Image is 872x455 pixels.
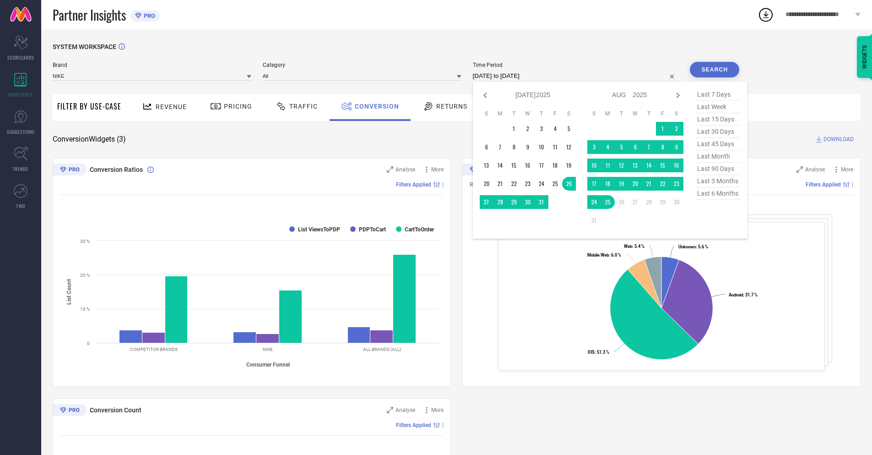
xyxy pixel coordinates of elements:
[695,163,741,175] span: last 90 days
[53,404,87,418] div: Premium
[8,91,33,98] span: WORKSPACE
[493,140,507,154] td: Mon Jul 07 2025
[263,62,461,68] span: Category
[13,165,28,172] span: TRENDS
[480,90,491,101] div: Previous month
[548,140,562,154] td: Fri Jul 11 2025
[396,181,431,188] span: Filters Applied
[628,195,642,209] td: Wed Aug 27 2025
[53,5,126,24] span: Partner Insights
[263,347,273,352] text: NIKE
[805,166,825,173] span: Analyse
[695,175,741,187] span: last 3 months
[462,164,496,177] div: Premium
[672,90,683,101] div: Next month
[601,195,615,209] td: Mon Aug 25 2025
[587,159,601,172] td: Sun Aug 10 2025
[656,159,670,172] td: Fri Aug 15 2025
[695,187,741,200] span: last 6 months
[695,138,741,150] span: last 45 days
[841,166,853,173] span: More
[548,159,562,172] td: Fri Jul 18 2025
[355,103,399,110] span: Conversion
[395,166,415,173] span: Analyse
[16,203,25,209] span: FWD
[535,140,548,154] td: Thu Jul 10 2025
[628,110,642,117] th: Wednesday
[535,122,548,136] td: Thu Jul 03 2025
[695,88,741,101] span: last 7 days
[656,140,670,154] td: Fri Aug 08 2025
[521,177,535,191] td: Wed Jul 23 2025
[601,110,615,117] th: Monday
[656,177,670,191] td: Fri Aug 22 2025
[507,195,521,209] td: Tue Jul 29 2025
[405,226,434,233] text: CartToOrder
[90,406,141,414] span: Conversion Count
[431,407,444,413] span: More
[615,140,628,154] td: Tue Aug 05 2025
[670,140,683,154] td: Sat Aug 09 2025
[562,110,576,117] th: Saturday
[80,273,90,278] text: 20 %
[66,279,72,304] tspan: List Count
[796,166,803,173] svg: Zoom
[7,54,34,61] span: SCORECARDS
[480,195,493,209] td: Sun Jul 27 2025
[587,110,601,117] th: Sunday
[628,159,642,172] td: Wed Aug 13 2025
[359,226,386,233] text: PDPToCart
[562,159,576,172] td: Sat Jul 19 2025
[656,110,670,117] th: Friday
[695,101,741,113] span: last week
[396,422,431,428] span: Filters Applied
[695,150,741,163] span: last month
[480,177,493,191] td: Sun Jul 20 2025
[521,110,535,117] th: Wednesday
[90,166,143,173] span: Conversion Ratios
[642,159,656,172] td: Thu Aug 14 2025
[624,244,632,249] tspan: Web
[521,195,535,209] td: Wed Jul 30 2025
[224,103,252,110] span: Pricing
[729,292,743,297] tspan: Android
[615,177,628,191] td: Tue Aug 19 2025
[656,122,670,136] td: Fri Aug 01 2025
[473,71,679,82] input: Select time period
[670,110,683,117] th: Saturday
[80,239,90,244] text: 30 %
[670,195,683,209] td: Sat Aug 30 2025
[480,140,493,154] td: Sun Jul 06 2025
[670,122,683,136] td: Sat Aug 02 2025
[507,140,521,154] td: Tue Jul 08 2025
[521,159,535,172] td: Wed Jul 16 2025
[670,177,683,191] td: Sat Aug 23 2025
[562,140,576,154] td: Sat Jul 12 2025
[246,362,290,368] tspan: Consumer Funnel
[642,140,656,154] td: Thu Aug 07 2025
[53,135,126,144] span: Conversion Widgets ( 3 )
[588,350,595,355] tspan: IOS
[690,62,739,77] button: Search
[642,177,656,191] td: Thu Aug 21 2025
[678,244,708,249] text: : 5.6 %
[363,347,401,352] text: ALL BRANDS (ALL)
[588,350,609,355] text: : 51.3 %
[493,159,507,172] td: Mon Jul 14 2025
[493,177,507,191] td: Mon Jul 21 2025
[80,307,90,312] text: 10 %
[587,214,601,227] td: Sun Aug 31 2025
[480,159,493,172] td: Sun Jul 13 2025
[521,122,535,136] td: Wed Jul 02 2025
[656,195,670,209] td: Fri Aug 29 2025
[548,110,562,117] th: Friday
[587,177,601,191] td: Sun Aug 17 2025
[535,177,548,191] td: Thu Jul 24 2025
[156,103,187,110] span: Revenue
[601,177,615,191] td: Mon Aug 18 2025
[507,159,521,172] td: Tue Jul 15 2025
[53,164,87,177] div: Premium
[642,110,656,117] th: Thursday
[57,101,121,112] span: Filter By Use-Case
[670,159,683,172] td: Sat Aug 16 2025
